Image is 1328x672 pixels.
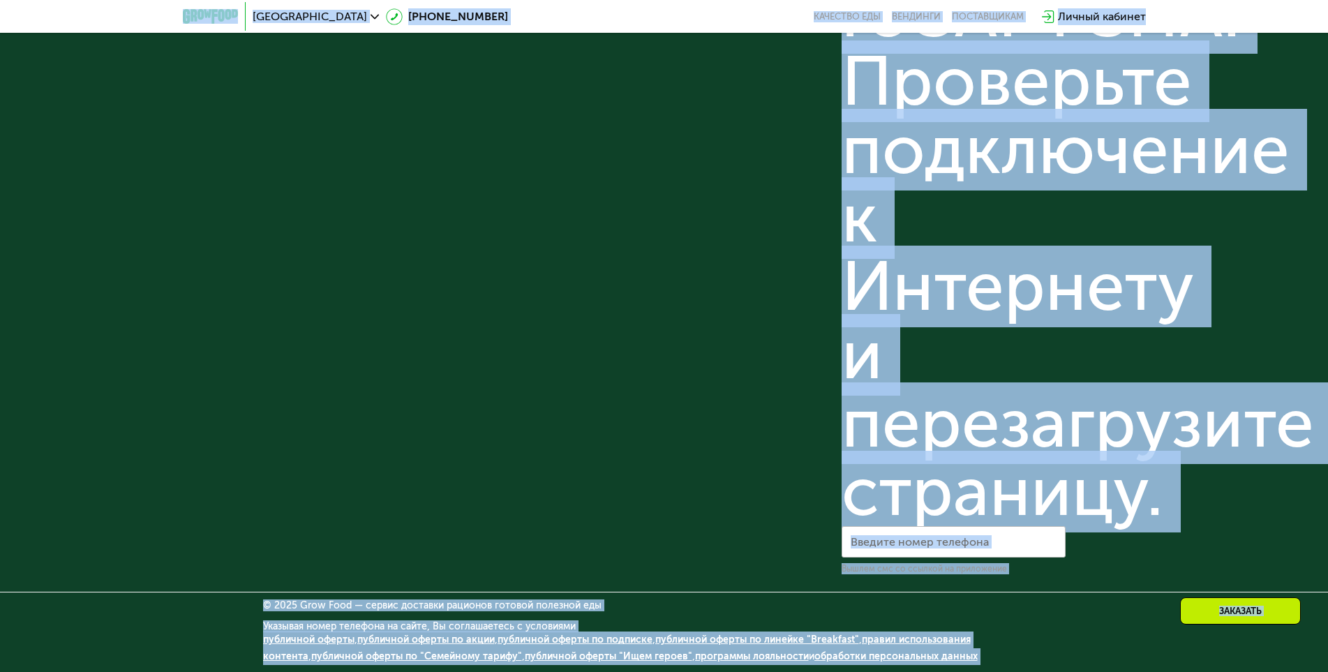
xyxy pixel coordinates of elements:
a: публичной оферты по акции [357,634,495,645]
span: , , , , , , , и [263,634,978,662]
span: [GEOGRAPHIC_DATA] [253,11,367,22]
a: [PHONE_NUMBER] [386,8,508,25]
a: публичной оферты по "Семейному тарифу" [311,650,522,662]
div: Указывая номер телефона на сайте, Вы соглашаетесь с условиями [263,622,1066,672]
a: публичной оферты [263,634,355,645]
a: Вендинги [892,11,941,22]
a: программы лояльности [695,650,809,662]
div: Заказать [1180,597,1301,625]
div: Личный кабинет [1058,8,1146,25]
div: поставщикам [952,11,1024,22]
a: обработки персональных данных [814,650,978,662]
a: Качество еды [814,11,881,22]
label: Введите номер телефона [851,538,989,546]
a: публичной оферты "Ищем героев" [525,650,692,662]
div: © 2025 Grow Food — сервис доставки рационов готовой полезной еды [263,601,1066,611]
a: публичной оферты по линейке "Breakfast" [655,634,859,645]
div: Вышлем смс со ссылкой на приложение [842,563,1066,574]
a: публичной оферты по подписке [498,634,652,645]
